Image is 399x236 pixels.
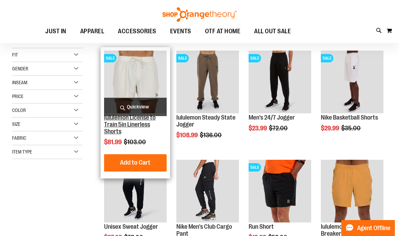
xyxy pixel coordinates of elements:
a: Product image for 24/7 JoggerSALE [249,51,311,114]
a: Product image for Nike Basketball ShortsSALE [321,51,383,114]
a: Men's 24/7 Jogger [249,114,295,121]
span: $23.99 [249,125,268,132]
span: OTF AT HOME [205,24,241,39]
span: Fit [12,52,18,58]
span: SALE [104,54,117,62]
img: Product image for Nike Mens Club Cargo Pant [176,160,239,222]
span: SALE [249,54,261,62]
button: Agent Offline [341,220,395,236]
img: Product image for 24/7 Jogger [249,51,311,113]
div: product [317,47,387,149]
span: Fabric [12,135,26,141]
span: SALE [176,54,189,62]
span: $35.00 [341,125,362,132]
img: Product image for lululemon Pace Breaker Short 7in Linerless [321,160,383,222]
span: $81.99 [104,139,123,146]
button: Add to Cart [97,154,173,172]
div: product [245,47,315,149]
span: Inseam [12,80,27,85]
a: Unisex Sweat Jogger [104,223,158,230]
span: JUST IN [45,24,66,39]
span: Agent Offline [357,225,390,231]
div: product [173,47,242,156]
span: $108.99 [176,132,199,139]
a: lululemon Steady State JoggerSALE [176,51,239,114]
a: lululemon Steady State Jogger [176,114,235,128]
img: Product image for Run Short [249,160,311,222]
a: Nike Basketball Shorts [321,114,378,121]
span: Color [12,107,26,113]
span: EVENTS [170,24,191,39]
span: Add to Cart [120,159,150,166]
span: SALE [249,163,261,172]
img: lululemon Steady State Jogger [176,51,239,113]
img: Shop Orangetheory [161,7,238,22]
span: Price [12,94,24,99]
img: lululemon License to Train 5in Linerless Shorts [104,51,167,113]
span: SALE [321,54,333,62]
span: APPAREL [80,24,104,39]
a: lululemon License to Train 5in Linerless Shorts [104,114,156,135]
span: $103.00 [124,139,147,146]
img: Product image for Nike Basketball Shorts [321,51,383,113]
img: Product image for Unisex Sweat Jogger [104,160,167,222]
a: Quickview [104,98,167,116]
a: Run Short [249,223,274,230]
div: product [101,47,170,178]
span: Item Type [12,149,32,155]
span: Size [12,121,20,127]
a: Product image for Run ShortSALE [249,160,311,224]
span: Gender [12,66,28,71]
a: Product image for Nike Mens Club Cargo Pant [176,160,239,224]
span: ALL OUT SALE [254,24,291,39]
span: $72.00 [269,125,289,132]
span: ACCESSORIES [118,24,156,39]
a: Product image for lululemon Pace Breaker Short 7in Linerless [321,160,383,224]
span: $136.00 [200,132,223,139]
a: Product image for Unisex Sweat JoggerSALE [104,160,167,224]
span: $29.99 [321,125,340,132]
a: lululemon License to Train 5in Linerless ShortsSALE [104,51,167,114]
